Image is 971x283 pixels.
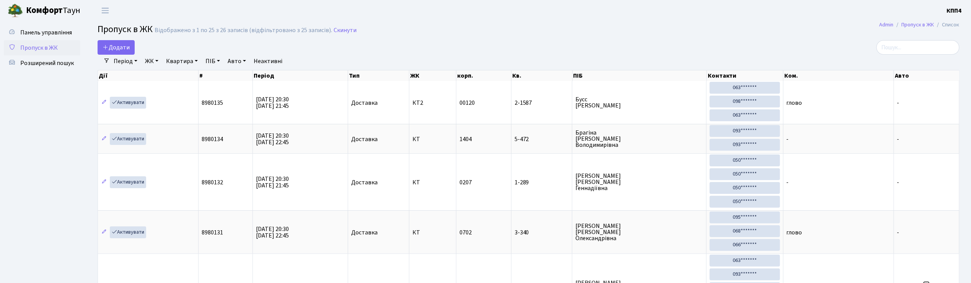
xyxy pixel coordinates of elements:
[787,135,789,143] span: -
[110,97,146,109] a: Активувати
[412,229,453,236] span: КТ
[202,228,223,237] span: 8980131
[26,4,80,17] span: Таун
[512,70,573,81] th: Кв.
[351,229,378,236] span: Доставка
[256,95,289,110] span: [DATE] 20:30 [DATE] 21:45
[256,175,289,190] span: [DATE] 20:30 [DATE] 21:45
[348,70,410,81] th: Тип
[575,173,703,191] span: [PERSON_NAME] [PERSON_NAME] Геннадіївна
[142,55,161,68] a: ЖК
[868,17,971,33] nav: breadcrumb
[515,229,569,236] span: 3-340
[202,135,223,143] span: 8980134
[787,99,802,107] span: глово
[110,133,146,145] a: Активувати
[351,136,378,142] span: Доставка
[98,23,153,36] span: Пропуск в ЖК
[707,70,784,81] th: Контакти
[456,70,512,81] th: корп.
[515,179,569,185] span: 1-289
[412,100,453,106] span: КТ2
[784,70,894,81] th: Ком.
[515,136,569,142] span: 5-472
[202,55,223,68] a: ПІБ
[98,70,199,81] th: Дії
[575,130,703,148] span: Брагіна [PERSON_NAME] Володимирівна
[110,176,146,188] a: Активувати
[253,70,348,81] th: Період
[4,25,80,40] a: Панель управління
[20,44,58,52] span: Пропуск в ЖК
[897,135,899,143] span: -
[26,4,63,16] b: Комфорт
[897,228,899,237] span: -
[412,179,453,185] span: КТ
[409,70,456,81] th: ЖК
[880,21,894,29] a: Admin
[225,55,249,68] a: Авто
[98,40,135,55] a: Додати
[573,70,707,81] th: ПІБ
[199,70,253,81] th: #
[110,226,146,238] a: Активувати
[412,136,453,142] span: КТ
[155,27,332,34] div: Відображено з 1 по 25 з 26 записів (відфільтровано з 25 записів).
[894,70,960,81] th: Авто
[877,40,960,55] input: Пошук...
[20,28,72,37] span: Панель управління
[575,96,703,109] span: Бусс [PERSON_NAME]
[515,100,569,106] span: 2-1587
[8,3,23,18] img: logo.png
[111,55,140,68] a: Період
[256,225,289,240] span: [DATE] 20:30 [DATE] 22:45
[96,4,115,17] button: Переключити навігацію
[334,27,357,34] a: Скинути
[934,21,960,29] li: Список
[4,55,80,71] a: Розширений пошук
[902,21,934,29] a: Пропуск в ЖК
[575,223,703,241] span: [PERSON_NAME] [PERSON_NAME] Олександрівна
[163,55,201,68] a: Квартира
[459,99,475,107] span: 00120
[351,179,378,185] span: Доставка
[459,178,472,187] span: 0207
[459,135,472,143] span: 1404
[947,7,962,15] b: КПП4
[202,178,223,187] span: 8980132
[787,178,789,187] span: -
[459,228,472,237] span: 0702
[947,6,962,15] a: КПП4
[103,43,130,52] span: Додати
[897,99,899,107] span: -
[897,178,899,187] span: -
[251,55,285,68] a: Неактивні
[787,228,802,237] span: глово
[351,100,378,106] span: Доставка
[20,59,74,67] span: Розширений пошук
[4,40,80,55] a: Пропуск в ЖК
[256,132,289,146] span: [DATE] 20:30 [DATE] 22:45
[202,99,223,107] span: 8980135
